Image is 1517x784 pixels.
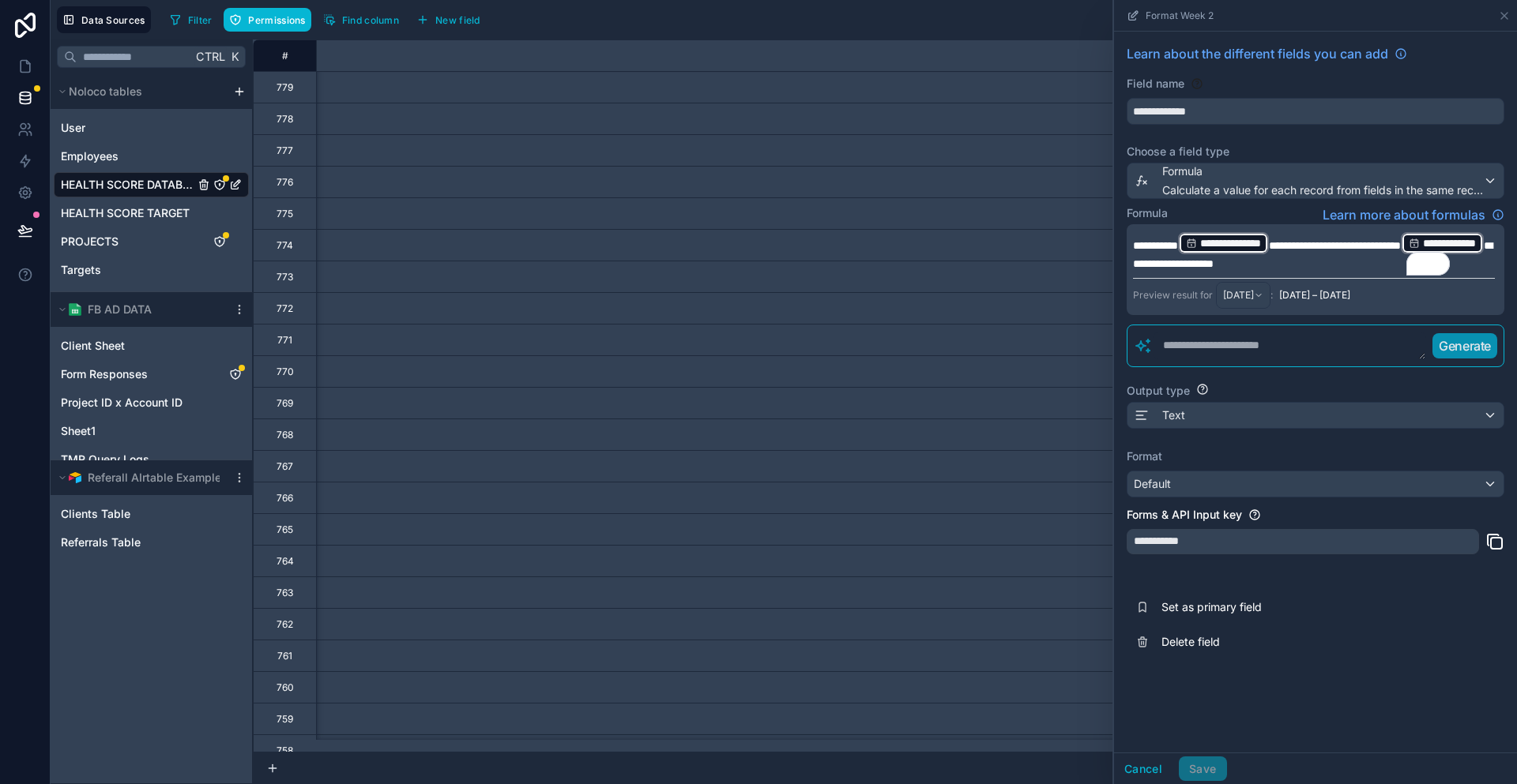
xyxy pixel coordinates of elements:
button: Find column [318,8,405,32]
label: Format [1127,448,1504,464]
div: 763 [277,587,293,599]
span: Formula [1162,163,1483,179]
span: K [229,51,240,62]
span: Find column [342,14,399,26]
span: [DATE] [1223,289,1254,302]
span: Permissions [248,14,305,26]
div: 779 [277,81,293,94]
div: 761 [277,650,292,662]
span: Learn about the different fields you can add [1127,44,1388,63]
span: Delete field [1161,634,1389,650]
p: Generate [1439,336,1491,355]
button: Data Sources [57,6,151,33]
div: 768 [277,429,293,441]
span: Data Sources [81,14,145,26]
button: Set as primary field [1127,590,1504,625]
div: 778 [277,113,293,126]
button: Filter [164,8,218,32]
div: 772 [277,302,293,315]
div: 762 [277,618,293,631]
span: Ctrl [194,47,227,66]
label: Formula [1127,205,1168,221]
label: Field name [1127,76,1184,92]
div: 770 [277,366,294,378]
button: Text [1127,402,1504,429]
span: Filter [188,14,213,26]
div: 767 [277,460,293,473]
label: Choose a field type [1127,144,1504,159]
div: To enrich screen reader interactions, please activate Accessibility in Grammarly extension settings [1133,231,1495,272]
button: Permissions [224,8,311,32]
div: 766 [277,492,293,505]
label: Output type [1127,383,1190,399]
span: New field [435,14,480,26]
label: Forms & API Input key [1127,507,1242,523]
div: Preview result for : [1133,282,1273,309]
button: Generate [1432,333,1497,358]
div: 777 [277,144,293,157]
div: 775 [277,208,293,220]
button: FormulaCalculate a value for each record from fields in the same record [1127,163,1504,199]
div: 769 [277,397,293,410]
div: 771 [277,334,292,347]
a: Learn about the different fields you can add [1127,44,1407,63]
div: 774 [277,239,293,252]
span: Calculate a value for each record from fields in the same record [1162,182,1483,198]
div: 776 [277,176,293,189]
a: Learn more about formulas [1323,205,1504,224]
div: 758 [277,745,293,757]
a: Permissions [224,8,317,32]
span: Set as primary field [1161,599,1389,615]
div: 764 [277,555,294,568]
div: 765 [277,523,293,536]
div: # [265,50,304,62]
span: [DATE] – [DATE] [1279,289,1350,302]
span: Learn more about formulas [1323,205,1485,224]
button: [DATE] [1216,282,1270,309]
span: Default [1134,477,1171,490]
div: 773 [277,271,293,283]
div: 759 [277,713,293,726]
span: Text [1162,407,1185,423]
button: Delete field [1127,625,1504,659]
button: Default [1127,471,1504,497]
button: New field [411,8,486,32]
button: Cancel [1114,756,1173,782]
div: 760 [277,681,294,694]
